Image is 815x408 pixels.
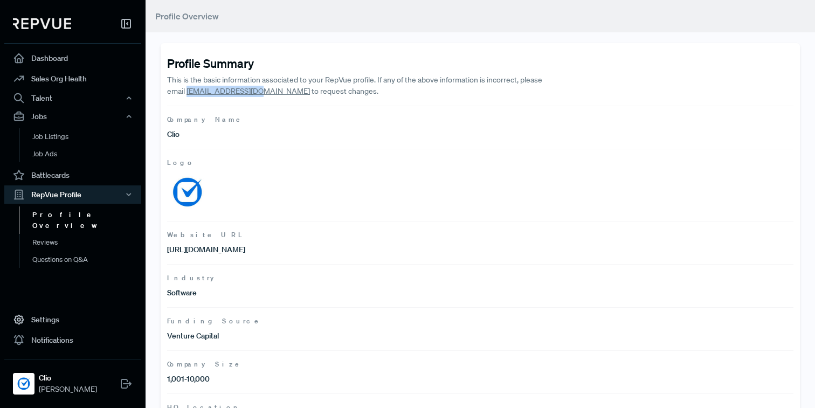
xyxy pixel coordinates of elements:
[4,48,141,68] a: Dashboard
[19,251,156,268] a: Questions on Q&A
[167,172,208,212] img: Logo
[4,89,141,107] button: Talent
[4,359,141,399] a: ClioClio[PERSON_NAME]
[39,384,97,395] span: [PERSON_NAME]
[167,230,793,240] span: Website URL
[4,107,141,126] button: Jobs
[167,316,793,326] span: Funding Source
[4,165,141,185] a: Battlecards
[167,129,480,140] p: Clio
[167,359,793,369] span: Company Size
[167,374,480,385] p: 1,001-10,000
[19,234,156,251] a: Reviews
[4,330,141,350] a: Notifications
[167,56,793,70] h4: Profile Summary
[167,74,543,97] p: This is the basic information associated to your RepVue profile. If any of the above information ...
[19,128,156,146] a: Job Listings
[19,146,156,163] a: Job Ads
[15,375,32,392] img: Clio
[167,287,480,299] p: Software
[167,273,793,283] span: Industry
[167,158,793,168] span: Logo
[155,11,219,22] span: Profile Overview
[4,185,141,204] button: RepVue Profile
[167,244,480,255] p: [URL][DOMAIN_NAME]
[13,18,71,29] img: RepVue
[19,206,156,234] a: Profile Overview
[4,68,141,89] a: Sales Org Health
[187,86,310,96] a: [EMAIL_ADDRESS][DOMAIN_NAME]
[39,372,97,384] strong: Clio
[167,330,480,342] p: Venture Capital
[167,115,793,125] span: Company Name
[4,309,141,330] a: Settings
